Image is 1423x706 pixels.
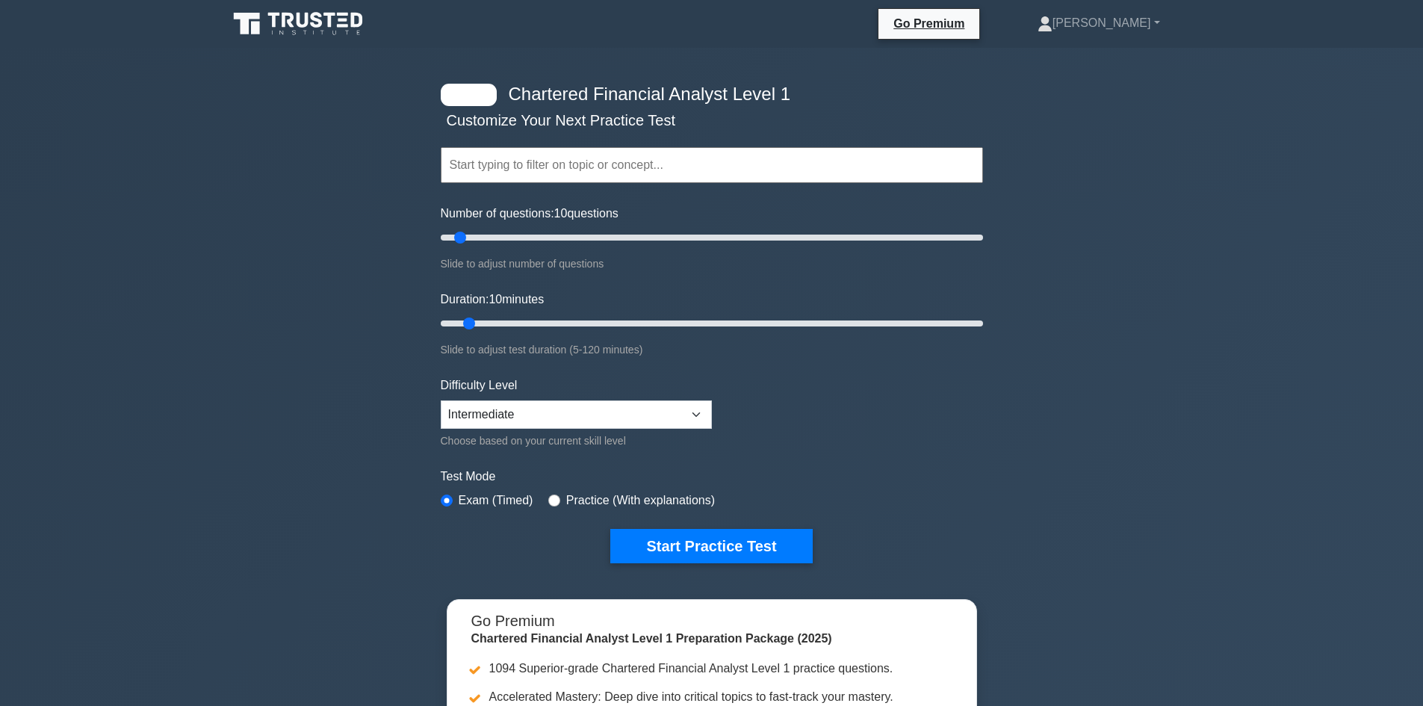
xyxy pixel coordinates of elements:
[441,341,983,359] div: Slide to adjust test duration (5-120 minutes)
[459,492,533,510] label: Exam (Timed)
[441,377,518,394] label: Difficulty Level
[441,468,983,486] label: Test Mode
[1002,8,1196,38] a: [PERSON_NAME]
[554,207,568,220] span: 10
[441,255,983,273] div: Slide to adjust number of questions
[503,84,910,105] h4: Chartered Financial Analyst Level 1
[441,205,619,223] label: Number of questions: questions
[884,14,973,33] a: Go Premium
[610,529,812,563] button: Start Practice Test
[441,432,712,450] div: Choose based on your current skill level
[489,293,502,306] span: 10
[566,492,715,510] label: Practice (With explanations)
[441,147,983,183] input: Start typing to filter on topic or concept...
[441,291,545,309] label: Duration: minutes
